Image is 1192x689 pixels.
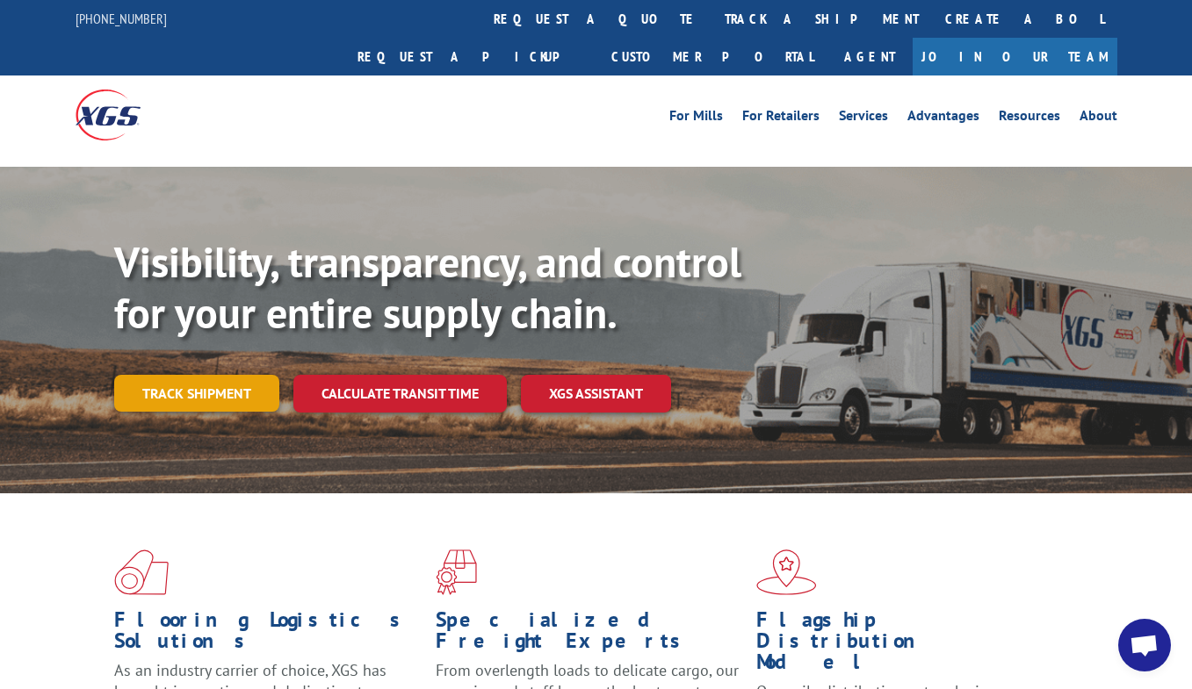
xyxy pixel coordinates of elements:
a: Services [839,109,888,128]
a: Join Our Team [913,38,1117,75]
img: xgs-icon-total-supply-chain-intelligence-red [114,549,169,595]
h1: Flagship Distribution Model [756,609,1065,681]
a: Calculate transit time [293,375,507,413]
a: [PHONE_NUMBER] [76,10,167,27]
b: Visibility, transparency, and control for your entire supply chain. [114,234,741,340]
a: Agent [827,38,913,75]
img: xgs-icon-focused-on-flooring-red [436,549,477,595]
div: Open chat [1118,619,1171,671]
h1: Flooring Logistics Solutions [114,609,423,660]
a: Advantages [907,109,979,128]
h1: Specialized Freight Experts [436,609,744,660]
a: Request a pickup [344,38,598,75]
a: XGS ASSISTANT [521,375,671,413]
a: Resources [999,109,1060,128]
a: For Retailers [742,109,820,128]
a: About [1080,109,1117,128]
img: xgs-icon-flagship-distribution-model-red [756,549,817,595]
a: Customer Portal [598,38,827,75]
a: For Mills [669,109,723,128]
a: Track shipment [114,375,279,412]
